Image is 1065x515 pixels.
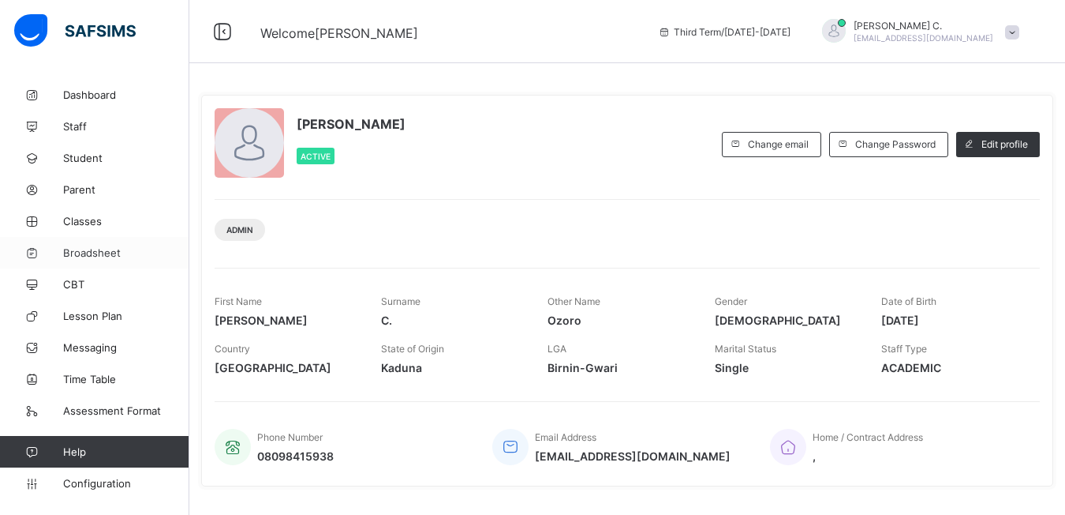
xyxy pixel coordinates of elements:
span: Email Address [535,431,596,443]
span: Classes [63,215,189,227]
span: Country [215,343,250,355]
span: Birnin-Gwari [547,361,690,374]
span: Edit profile [981,138,1028,150]
span: Surname [381,295,420,307]
span: Assessment Format [63,404,189,417]
span: C. [381,314,524,327]
span: Admin [226,225,253,235]
span: Configuration [63,477,189,490]
span: Lesson Plan [63,310,189,322]
span: Active [301,152,331,161]
span: [EMAIL_ADDRESS][DOMAIN_NAME] [535,449,731,463]
span: Other Name [547,295,600,307]
span: [PERSON_NAME] C. [854,20,993,32]
span: Student [63,152,189,164]
span: Time Table [63,373,189,385]
span: Phone Number [257,431,323,443]
span: Date of Birth [881,295,936,307]
span: ACADEMIC [881,361,1024,374]
span: , [813,449,923,463]
span: [GEOGRAPHIC_DATA] [215,361,357,374]
span: Gender [715,295,747,307]
span: Help [63,445,189,458]
span: [DEMOGRAPHIC_DATA] [715,314,858,327]
span: First Name [215,295,262,307]
span: Broadsheet [63,246,189,259]
span: Change Password [855,138,936,150]
div: EmmanuelC. [806,19,1027,45]
span: Change email [748,138,809,150]
span: Kaduna [381,361,524,374]
span: CBT [63,278,189,291]
span: session/term information [658,26,790,38]
span: [EMAIL_ADDRESS][DOMAIN_NAME] [854,33,993,43]
img: safsims [14,14,136,47]
span: LGA [547,343,566,355]
span: Dashboard [63,88,189,101]
span: [PERSON_NAME] [297,116,405,132]
span: Parent [63,183,189,196]
span: Staff Type [881,343,927,355]
span: Home / Contract Address [813,431,923,443]
span: State of Origin [381,343,444,355]
span: Single [715,361,858,374]
span: Marital Status [715,343,776,355]
span: 08098415938 [257,449,334,463]
span: Ozoro [547,314,690,327]
span: Messaging [63,341,189,354]
span: [PERSON_NAME] [215,314,357,327]
span: Staff [63,120,189,133]
span: [DATE] [881,314,1024,327]
span: Welcome [PERSON_NAME] [260,25,418,41]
